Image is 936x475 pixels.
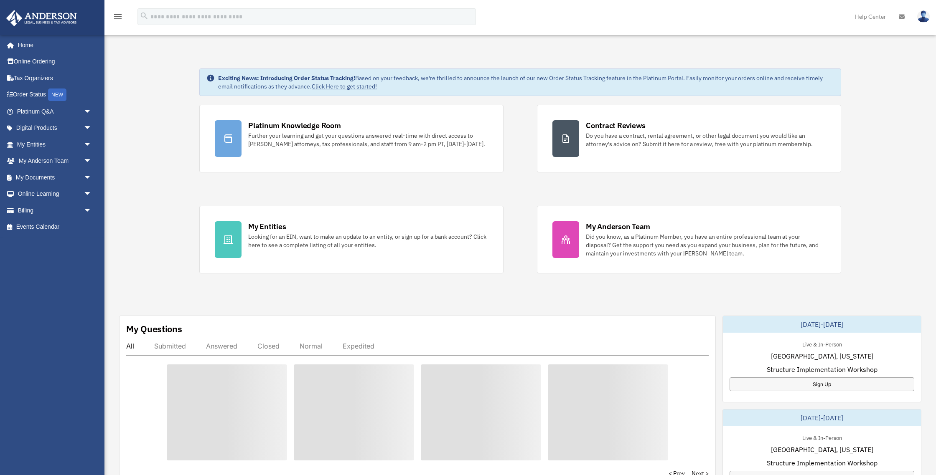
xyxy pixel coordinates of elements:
[113,12,123,22] i: menu
[537,206,841,273] a: My Anderson Team Did you know, as a Platinum Member, you have an entire professional team at your...
[586,221,650,232] div: My Anderson Team
[537,105,841,172] a: Contract Reviews Do you have a contract, rental agreement, or other legal document you would like...
[730,377,914,391] a: Sign Up
[6,169,104,186] a: My Documentsarrow_drop_down
[84,202,100,219] span: arrow_drop_down
[6,103,104,120] a: Platinum Q&Aarrow_drop_down
[300,342,323,350] div: Normal
[6,86,104,104] a: Order StatusNEW
[84,153,100,170] span: arrow_drop_down
[6,153,104,169] a: My Anderson Teamarrow_drop_down
[312,83,377,90] a: Click Here to get started!
[84,169,100,186] span: arrow_drop_down
[218,74,834,91] div: Based on your feedback, we're thrilled to announce the launch of our new Order Status Tracking fe...
[586,131,826,148] div: Do you have a contract, rental agreement, or other legal document you would like an attorney's ad...
[771,351,873,361] span: [GEOGRAPHIC_DATA], [US_STATE]
[248,120,341,131] div: Platinum Knowledge Room
[723,409,921,426] div: [DATE]-[DATE]
[586,232,826,258] div: Did you know, as a Platinum Member, you have an entire professional team at your disposal? Get th...
[248,221,286,232] div: My Entities
[126,323,182,335] div: My Questions
[6,186,104,202] a: Online Learningarrow_drop_down
[586,120,646,131] div: Contract Reviews
[6,53,104,70] a: Online Ordering
[199,206,504,273] a: My Entities Looking for an EIN, want to make an update to an entity, or sign up for a bank accoun...
[6,37,100,53] a: Home
[6,120,104,136] a: Digital Productsarrow_drop_down
[84,186,100,203] span: arrow_drop_down
[257,342,280,350] div: Closed
[84,120,100,137] span: arrow_drop_down
[796,339,849,348] div: Live & In-Person
[767,364,877,374] span: Structure Implementation Workshop
[84,103,100,120] span: arrow_drop_down
[6,70,104,86] a: Tax Organizers
[140,11,149,20] i: search
[771,445,873,455] span: [GEOGRAPHIC_DATA], [US_STATE]
[6,219,104,235] a: Events Calendar
[218,74,355,82] strong: Exciting News: Introducing Order Status Tracking!
[126,342,134,350] div: All
[248,232,488,249] div: Looking for an EIN, want to make an update to an entity, or sign up for a bank account? Click her...
[248,131,488,148] div: Further your learning and get your questions answered real-time with direct access to [PERSON_NAM...
[4,10,79,26] img: Anderson Advisors Platinum Portal
[154,342,186,350] div: Submitted
[206,342,237,350] div: Answered
[917,10,930,23] img: User Pic
[723,316,921,333] div: [DATE]-[DATE]
[343,342,374,350] div: Expedited
[6,202,104,219] a: Billingarrow_drop_down
[796,433,849,442] div: Live & In-Person
[113,15,123,22] a: menu
[767,458,877,468] span: Structure Implementation Workshop
[84,136,100,153] span: arrow_drop_down
[6,136,104,153] a: My Entitiesarrow_drop_down
[199,105,504,172] a: Platinum Knowledge Room Further your learning and get your questions answered real-time with dire...
[48,88,66,101] div: NEW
